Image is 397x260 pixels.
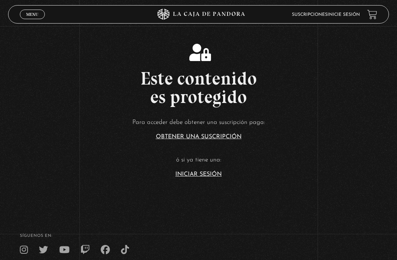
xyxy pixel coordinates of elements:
a: Iniciar Sesión [175,171,222,177]
span: Cerrar [24,18,41,24]
a: Inicie sesión [328,13,360,17]
a: Suscripciones [292,13,328,17]
a: Obtener una suscripción [156,134,242,140]
h4: SÍguenos en: [20,234,377,238]
a: View your shopping cart [367,10,377,19]
span: Menu [26,12,38,17]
